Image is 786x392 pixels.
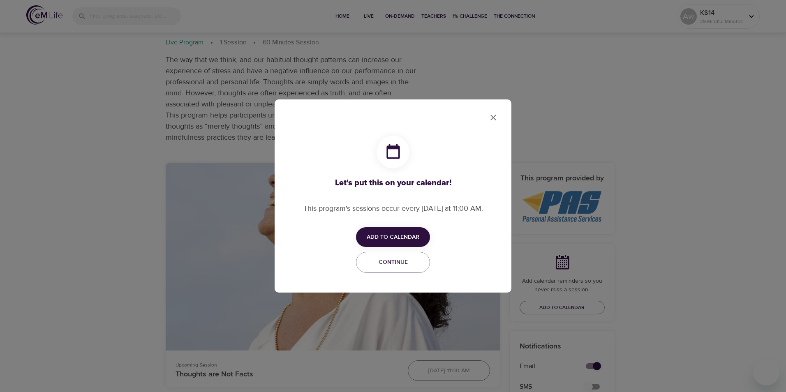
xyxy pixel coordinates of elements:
button: Continue [356,252,430,273]
h3: Let's put this on your calendar! [303,178,483,188]
span: Continue [361,257,425,267]
button: Add to Calendar [356,227,430,247]
span: Add to Calendar [367,232,419,242]
button: close [483,108,503,127]
p: This program's sessions occur every [DATE] at 11:00 AM. [303,203,483,214]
